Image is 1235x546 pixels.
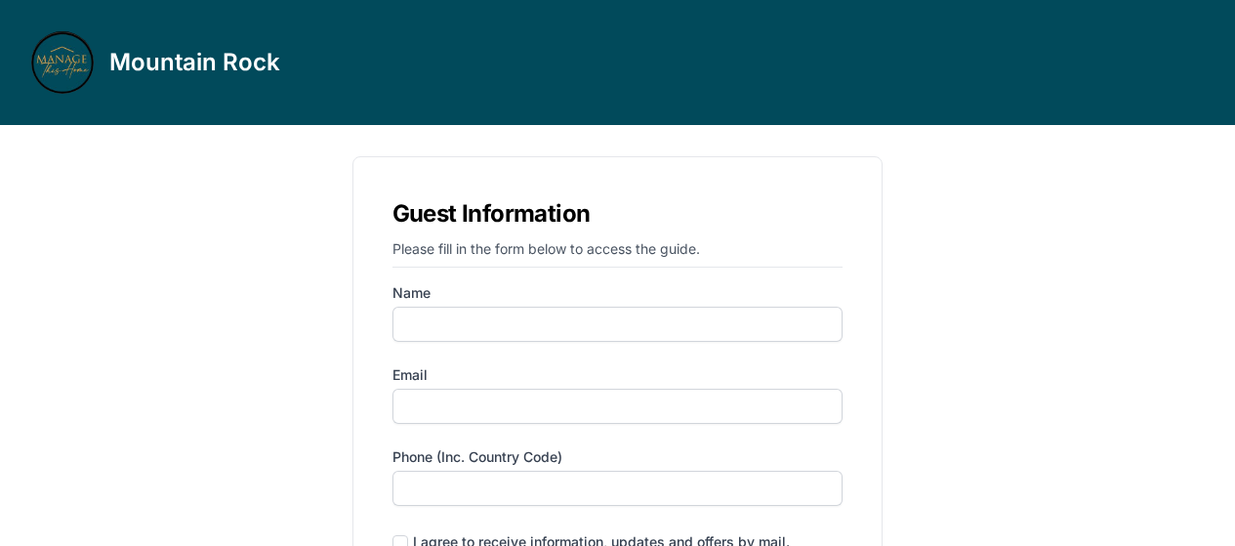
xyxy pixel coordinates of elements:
[392,283,844,303] label: Name
[31,31,94,94] img: nvw4c207e1oz78qvgix4p8saqd0a
[392,239,844,268] p: Please fill in the form below to access the guide.
[31,31,280,94] a: Mountain Rock
[392,196,844,231] h1: Guest Information
[392,447,844,467] label: Phone (inc. country code)
[392,365,844,385] label: Email
[109,47,280,78] h3: Mountain Rock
